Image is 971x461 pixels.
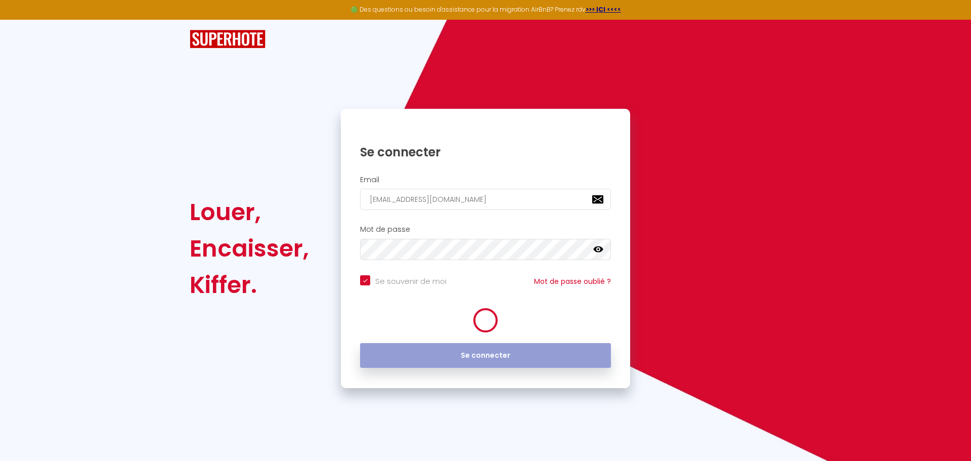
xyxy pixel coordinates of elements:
[534,276,611,286] a: Mot de passe oublié ?
[360,225,611,234] h2: Mot de passe
[190,230,309,267] div: Encaisser,
[190,194,309,230] div: Louer,
[360,189,611,210] input: Ton Email
[360,343,611,368] button: Se connecter
[190,30,266,49] img: SuperHote logo
[190,267,309,303] div: Kiffer.
[360,176,611,184] h2: Email
[586,5,621,14] a: >>> ICI <<<<
[360,144,611,160] h1: Se connecter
